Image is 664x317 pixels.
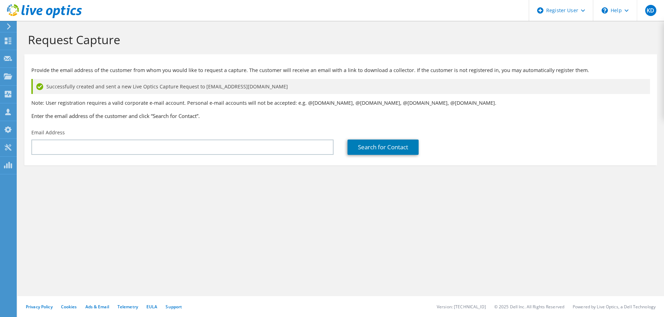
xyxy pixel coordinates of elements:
h3: Enter the email address of the customer and click “Search for Contact”. [31,112,650,120]
a: Ads & Email [85,304,109,310]
li: © 2025 Dell Inc. All Rights Reserved [494,304,564,310]
a: Privacy Policy [26,304,53,310]
li: Version: [TECHNICAL_ID] [437,304,486,310]
svg: \n [602,7,608,14]
p: Provide the email address of the customer from whom you would like to request a capture. The cust... [31,66,650,74]
a: EULA [146,304,157,310]
a: Telemetry [117,304,138,310]
p: Note: User registration requires a valid corporate e-mail account. Personal e-mail accounts will ... [31,99,650,107]
li: Powered by Live Optics, a Dell Technology [573,304,656,310]
label: Email Address [31,129,65,136]
span: Successfully created and sent a new Live Optics Capture Request to [EMAIL_ADDRESS][DOMAIN_NAME] [46,83,288,90]
span: KD [645,5,656,16]
a: Search for Contact [348,140,419,155]
h1: Request Capture [28,32,650,47]
a: Support [166,304,182,310]
a: Cookies [61,304,77,310]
